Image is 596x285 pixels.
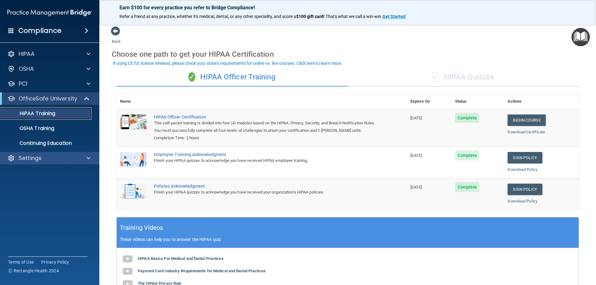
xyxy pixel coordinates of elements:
a: Get Started [382,14,406,19]
p: These videos can help you to answer the HIPAA quiz [120,237,576,242]
b: HIPAA Basics For Medical and Dental Practices [138,256,223,261]
span: Ⓒ Rectangle Health 2024 [8,268,59,274]
p: OSHA [19,65,34,73]
a: OfficeSafe University [7,95,90,102]
a: Settings [7,154,90,162]
div: Choose one path to get your HIPAA Certification [112,45,584,63]
p: OfficeSafe University [19,95,77,102]
div: HIPAA Officer Training [116,68,348,87]
div: Finish your HIPAA quizzes to acknowledge you have received HIPAA employee training. [154,157,376,164]
a: Download Policy [508,199,537,203]
strong: $100 gift card [296,14,323,19]
a: OSHA [7,65,90,73]
div: Policies Acknowledgment [154,184,376,189]
p: HIPAA Training [4,110,55,117]
a: Terms of Use [8,259,34,265]
div: HIPAA Quizzes [348,68,579,87]
img: PMB logo [7,7,92,19]
button: If using CE for license renewal, please check your state's requirements for online vs. live cours... [112,60,343,66]
a: Sign Policy [508,184,542,195]
span: Refer a friend at any practice, whether it's medical, dental, or any other speciality, and score a [120,14,296,19]
button: Open Resource Center [571,28,590,46]
div: Completion Time: 2 hours [154,134,376,142]
p: PCI [19,80,27,87]
h4: Compliance [18,26,61,35]
span: ✓ [188,72,195,82]
p: Settings [19,154,42,162]
a: PCI [7,80,90,87]
span: [DATE] [410,116,422,120]
th: Expires On [407,94,451,109]
a: Download Policy [508,167,537,172]
span: [DATE] [410,153,422,158]
div: Employee Training Acknowledgment [154,152,376,157]
span: ! That's what we call a win-win. [323,14,382,19]
a: HIPAA Officer Certification [154,114,376,119]
a: Privacy Policy [41,259,69,265]
span: ✓ [432,72,439,82]
th: Actions [504,94,579,109]
span: Complete [455,150,480,160]
span: [DATE] [410,185,422,189]
b: Payment Card Industry Requirements for Medical and Dental Practices [138,269,266,273]
p: Earn $100 for every practice you refer to Bridge Compliance! [120,5,576,11]
th: Name [116,94,150,109]
span: Complete [455,182,480,192]
span: Complete [455,113,480,123]
h5: Training Videos [120,222,163,233]
p: Continuing Education [4,140,89,146]
div: This self-paced training is divided into four (4) modules based on the HIPAA, Privacy, Security, ... [154,119,376,134]
a: HIPAA [7,50,90,58]
a: Download Certificate [508,130,545,134]
a: Back [112,32,121,44]
img: gray_youtube_icon.38fcd6cc.png [121,253,134,265]
div: If using CE for license renewal, please check your state's requirements for online vs. live cours... [113,61,342,65]
th: Status [451,94,504,109]
div: Finish your HIPAA quizzes to acknowledge you have received your organization’s HIPAA policies. [154,189,376,196]
img: gray_youtube_icon.38fcd6cc.png [121,265,134,278]
a: Sign Policy [508,152,542,163]
p: HIPAA [19,50,34,58]
a: Begin Course [508,114,545,126]
p: OSHA Training [4,125,54,131]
